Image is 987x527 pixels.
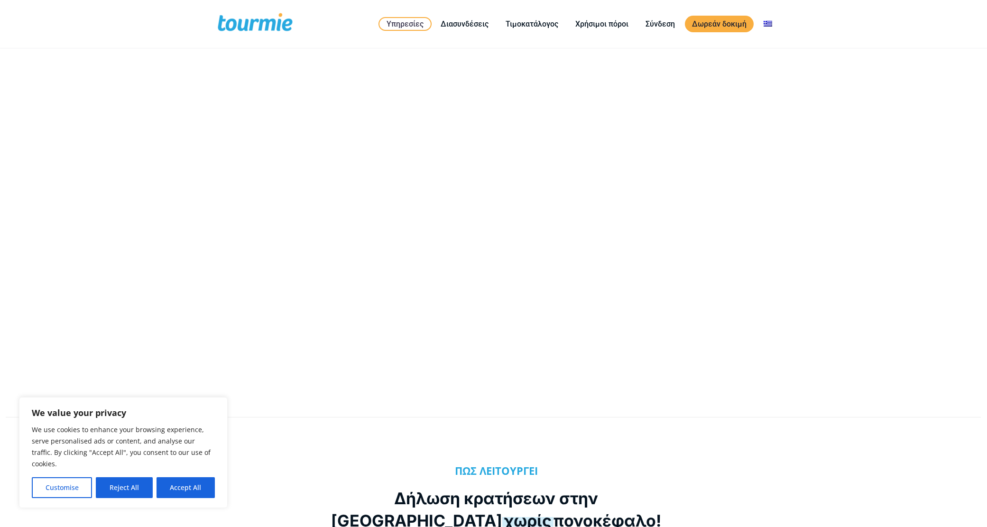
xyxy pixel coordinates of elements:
a: Σύνδεση [638,18,682,30]
a: Δωρεάν δοκιμή [685,16,754,32]
a: Διασυνδέσεις [434,18,496,30]
p: We use cookies to enhance your browsing experience, serve personalised ads or content, and analys... [32,424,215,470]
a: Τιμοκατάλογος [498,18,565,30]
button: Customise [32,477,92,498]
button: Reject All [96,477,152,498]
p: We value your privacy [32,407,215,418]
b: ΠΩΣ ΛΕΙΤΟΥΡΓΕΙ [455,463,538,478]
button: Accept All [157,477,215,498]
a: Χρήσιμοι πόροι [568,18,636,30]
a: Υπηρεσίες [378,17,432,31]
